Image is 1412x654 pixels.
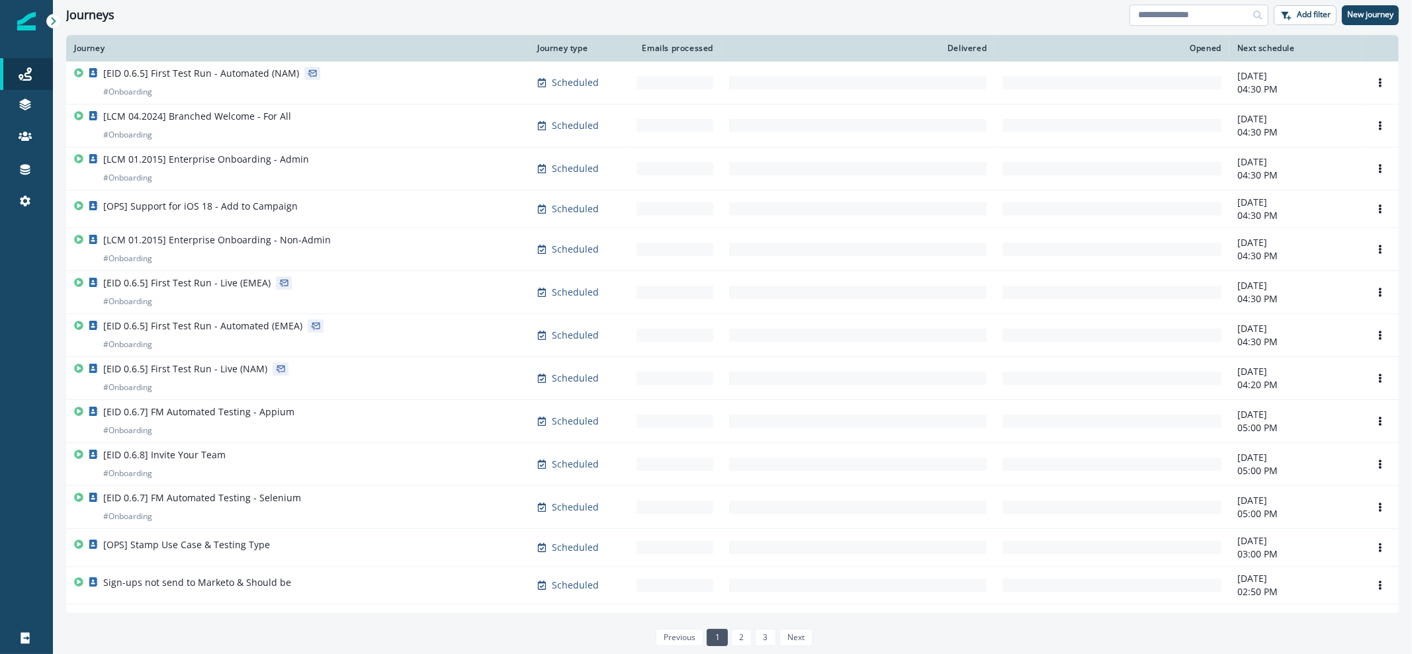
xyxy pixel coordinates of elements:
p: [DATE] [1237,196,1354,209]
a: Page 1 is your current page [707,629,727,646]
p: 04:30 PM [1237,292,1354,306]
p: [DATE] [1237,572,1354,585]
p: [EID 0.6.8] Invite Your Team [103,448,226,462]
button: Options [1370,282,1391,302]
a: [LCM 01.2015] Enterprise Onboarding - Admin#OnboardingScheduled-[DATE]04:30 PMOptions [66,147,1399,190]
div: Journey type [537,43,621,54]
p: 04:20 PM [1237,378,1354,391]
button: Options [1370,575,1391,595]
a: Next page [779,629,813,646]
p: [DATE] [1237,69,1354,83]
p: [DATE] [1237,451,1354,464]
div: Delivered [729,43,987,54]
a: Page 3 [755,629,775,646]
p: Scheduled [552,329,599,342]
p: [EID 0.6.7] FM Automated Testing - Appium [103,405,294,419]
p: Scheduled [552,119,599,132]
button: Options [1370,116,1391,136]
p: New journey [1347,10,1393,19]
button: Options [1370,497,1391,517]
p: # Onboarding [103,338,152,351]
a: Sign-ups not send to Marketo & Should beScheduled-[DATE]02:50 PMOptions [66,567,1399,604]
p: [DATE] [1237,236,1354,249]
img: Inflection [17,12,36,30]
a: [EID 0.6.5] First Test Run - Automated (EMEA)#OnboardingScheduled-[DATE]04:30 PMOptions [66,314,1399,357]
p: [EID 0.6.7] FM Automated Testing - Selenium [103,491,301,505]
p: Scheduled [552,579,599,592]
p: # Onboarding [103,510,152,523]
p: Scheduled [552,243,599,256]
p: [DATE] [1237,112,1354,126]
p: [DATE] [1237,279,1354,292]
p: Scheduled [552,415,599,428]
p: [EID 0.6.5] First Test Run - Live (EMEA) [103,276,271,290]
p: Sign-ups not send to Marketo & Should be [103,576,291,589]
p: # Onboarding [103,381,152,394]
p: [EID 0.6.5] First Test Run - Live (NAM) [103,362,267,376]
a: [LCM 01.2015] Enterprise Onboarding - Non-Admin#OnboardingScheduled-[DATE]04:30 PMOptions [66,228,1399,271]
button: Options [1370,73,1391,93]
p: [DATE] [1237,155,1354,169]
p: 04:30 PM [1237,209,1354,222]
p: [DATE] [1237,610,1354,623]
button: Add filter [1274,5,1337,25]
p: Add filter [1297,10,1331,19]
p: 04:30 PM [1237,169,1354,182]
p: Scheduled [552,541,599,554]
p: [LCM 04.2024] Branched Welcome - For All [103,110,291,123]
div: Next schedule [1237,43,1354,54]
p: Scheduled [552,162,599,175]
p: Scheduled [552,202,599,216]
div: Opened [1002,43,1221,54]
div: Emails processed [637,43,713,54]
a: Visual Product ActivityScheduled-[DATE]02:00 PMOptions [66,604,1399,642]
p: 04:30 PM [1237,249,1354,263]
p: 04:30 PM [1237,83,1354,96]
p: [DATE] [1237,322,1354,335]
p: # Onboarding [103,295,152,308]
a: [OPS] Stamp Use Case & Testing TypeScheduled-[DATE]03:00 PMOptions [66,529,1399,567]
button: Options [1370,454,1391,474]
button: Options [1370,368,1391,388]
p: [DATE] [1237,534,1354,548]
button: Options [1370,538,1391,557]
p: # Onboarding [103,128,152,142]
ul: Pagination [652,629,813,646]
p: 05:00 PM [1237,421,1354,434]
p: # Onboarding [103,252,152,265]
p: # Onboarding [103,424,152,437]
p: Scheduled [552,372,599,385]
p: Scheduled [552,76,599,89]
button: Options [1370,239,1391,259]
a: [EID 0.6.7] FM Automated Testing - Selenium#OnboardingScheduled-[DATE]05:00 PMOptions [66,486,1399,529]
button: Options [1370,325,1391,345]
a: [EID 0.6.7] FM Automated Testing - Appium#OnboardingScheduled-[DATE]05:00 PMOptions [66,400,1399,443]
p: 02:50 PM [1237,585,1354,598]
p: [DATE] [1237,494,1354,507]
h1: Journeys [66,8,114,22]
p: Scheduled [552,501,599,514]
button: Options [1370,411,1391,431]
a: [EID 0.6.5] First Test Run - Live (NAM)#OnboardingScheduled-[DATE]04:20 PMOptions [66,357,1399,400]
p: 04:30 PM [1237,126,1354,139]
p: Scheduled [552,458,599,471]
p: # Onboarding [103,171,152,184]
a: Page 2 [731,629,752,646]
p: # Onboarding [103,467,152,480]
a: [EID 0.6.8] Invite Your Team#OnboardingScheduled-[DATE]05:00 PMOptions [66,443,1399,486]
p: [OPS] Stamp Use Case & Testing Type [103,538,270,552]
p: [EID 0.6.5] First Test Run - Automated (EMEA) [103,319,302,333]
div: Journey [74,43,521,54]
p: 05:00 PM [1237,464,1354,477]
a: [OPS] Support for iOS 18 - Add to CampaignScheduled-[DATE]04:30 PMOptions [66,190,1399,228]
button: New journey [1342,5,1399,25]
p: 04:30 PM [1237,335,1354,348]
a: [EID 0.6.5] First Test Run - Live (EMEA)#OnboardingScheduled-[DATE]04:30 PMOptions [66,271,1399,314]
a: [EID 0.6.5] First Test Run - Automated (NAM)#OnboardingScheduled-[DATE]04:30 PMOptions [66,61,1399,104]
button: Options [1370,199,1391,219]
p: # Onboarding [103,85,152,99]
p: Scheduled [552,286,599,299]
p: [LCM 01.2015] Enterprise Onboarding - Admin [103,153,309,166]
p: [DATE] [1237,408,1354,421]
p: [LCM 01.2015] Enterprise Onboarding - Non-Admin [103,233,331,247]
